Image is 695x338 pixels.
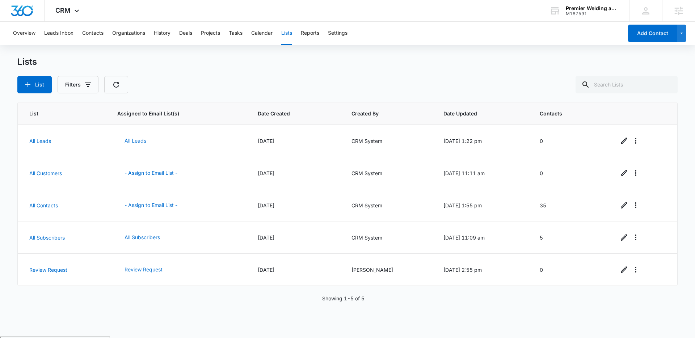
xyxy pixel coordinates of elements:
[258,234,334,241] div: [DATE]
[328,22,347,45] button: Settings
[29,110,89,117] span: List
[628,25,677,42] button: Add Contact
[251,22,273,45] button: Calendar
[322,295,365,302] p: Showing 1-5 of 5
[531,221,610,254] td: 5
[112,22,145,45] button: Organizations
[630,232,641,243] button: Overflow Menu
[179,22,192,45] button: Deals
[343,189,435,221] td: CRM System
[531,189,610,221] td: 35
[531,254,610,286] td: 0
[117,110,229,117] span: Assigned to Email List(s)
[29,235,65,241] a: All Subscribers
[443,137,522,145] div: [DATE] 1:22 pm
[618,264,630,275] a: Edit
[258,266,334,274] div: [DATE]
[443,169,522,177] div: [DATE] 11:11 am
[258,202,334,209] div: [DATE]
[540,110,590,117] span: Contacts
[17,76,52,93] button: List
[258,169,334,177] div: [DATE]
[44,22,73,45] button: Leads Inbox
[229,22,243,45] button: Tasks
[630,264,641,275] button: Overflow Menu
[117,261,170,278] button: Review Request
[17,56,37,67] h1: Lists
[281,22,292,45] button: Lists
[117,197,185,214] button: - Assign to Email List -
[29,138,51,144] a: All Leads
[117,229,167,246] button: All Subscribers
[29,170,62,176] a: All Customers
[301,22,319,45] button: Reports
[618,199,630,211] a: Edit
[566,5,619,11] div: account name
[630,167,641,179] button: Overflow Menu
[29,267,67,273] a: Review Request
[443,110,511,117] span: Date Updated
[13,22,35,45] button: Overview
[531,125,610,157] td: 0
[343,157,435,189] td: CRM System
[618,232,630,243] a: Edit
[630,135,641,147] button: Overflow Menu
[82,22,104,45] button: Contacts
[443,234,522,241] div: [DATE] 11:09 am
[117,132,153,149] button: All Leads
[117,164,185,182] button: - Assign to Email List -
[343,254,435,286] td: [PERSON_NAME]
[258,137,334,145] div: [DATE]
[618,167,630,179] a: Edit
[154,22,170,45] button: History
[258,110,324,117] span: Date Created
[201,22,220,45] button: Projects
[343,125,435,157] td: CRM System
[351,110,416,117] span: Created By
[29,202,58,208] a: All Contacts
[566,11,619,16] div: account id
[55,7,71,14] span: CRM
[618,135,630,147] a: Edit
[443,202,522,209] div: [DATE] 1:55 pm
[531,157,610,189] td: 0
[58,76,98,93] button: Filters
[576,76,678,93] input: Search Lists
[630,199,641,211] button: Overflow Menu
[443,266,522,274] div: [DATE] 2:55 pm
[343,221,435,254] td: CRM System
